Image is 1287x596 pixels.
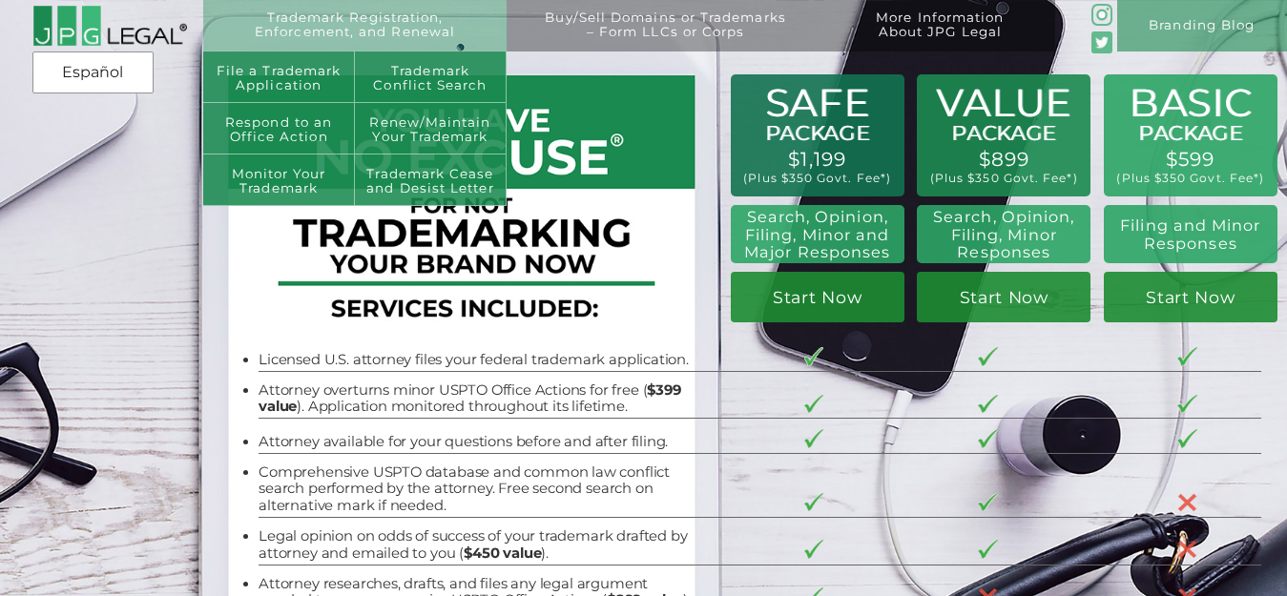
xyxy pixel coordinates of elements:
[259,381,681,416] b: $399 value
[927,208,1081,262] h2: Search, Opinion, Filing, Minor Responses
[32,5,187,47] img: 2016-logo-black-letters-3-r.png
[1091,4,1112,25] img: glyph-logo_May2016-green3-90.png
[738,208,897,262] h2: Search, Opinion, Filing, Minor and Major Responses
[38,55,148,90] a: Español
[804,347,823,366] img: checkmark-border-3.png
[978,347,997,366] img: checkmark-border-3.png
[1177,347,1196,366] img: checkmark-border-3.png
[1104,272,1277,322] a: Start Now
[978,493,997,512] img: checkmark-border-3.png
[259,434,693,451] li: Attorney available for your questions before and after filing.
[507,10,824,62] a: Buy/Sell Domains or Trademarks– Form LLCs or Corps
[1177,395,1196,414] img: checkmark-border-3.png
[259,464,693,515] li: Comprehensive USPTO database and common law conflict search performed by the attorney. Free secon...
[804,540,823,559] img: checkmark-border-3.png
[355,51,507,103] a: Trademark Conflict Search
[1177,540,1196,559] img: X-30-3.png
[978,429,997,448] img: checkmark-border-3.png
[804,395,823,414] img: checkmark-border-3.png
[259,352,693,369] li: Licensed U.S. attorney files your federal trademark application.
[203,51,355,103] a: File a Trademark Application
[1177,493,1196,512] img: X-30-3.png
[217,10,494,62] a: Trademark Registration,Enforcement, and Renewal
[917,272,1090,322] a: Start Now
[355,154,507,206] a: Trademark Cease and Desist Letter
[978,395,997,414] img: checkmark-border-3.png
[731,272,904,322] a: Start Now
[259,528,693,562] li: Legal opinion on odds of success of your trademark drafted by attorney and emailed to you ( ).
[355,103,507,154] a: Renew/Maintain Your Trademark
[804,429,823,448] img: checkmark-border-3.png
[838,10,1043,62] a: More InformationAbout JPG Legal
[203,154,355,206] a: Monitor Your Trademark
[804,493,823,512] img: checkmark-border-3.png
[978,540,997,559] img: checkmark-border-3.png
[259,382,693,416] li: Attorney overturns minor USPTO Office Actions for free ( ). Application monitored throughout its ...
[1114,216,1268,253] h2: Filing and Minor Responses
[1177,429,1196,448] img: checkmark-border-3.png
[1091,31,1112,52] img: Twitter_Social_Icon_Rounded_Square_Color-mid-green3-90.png
[464,545,541,562] b: $450 value
[203,103,355,154] a: Respond to an Office Action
